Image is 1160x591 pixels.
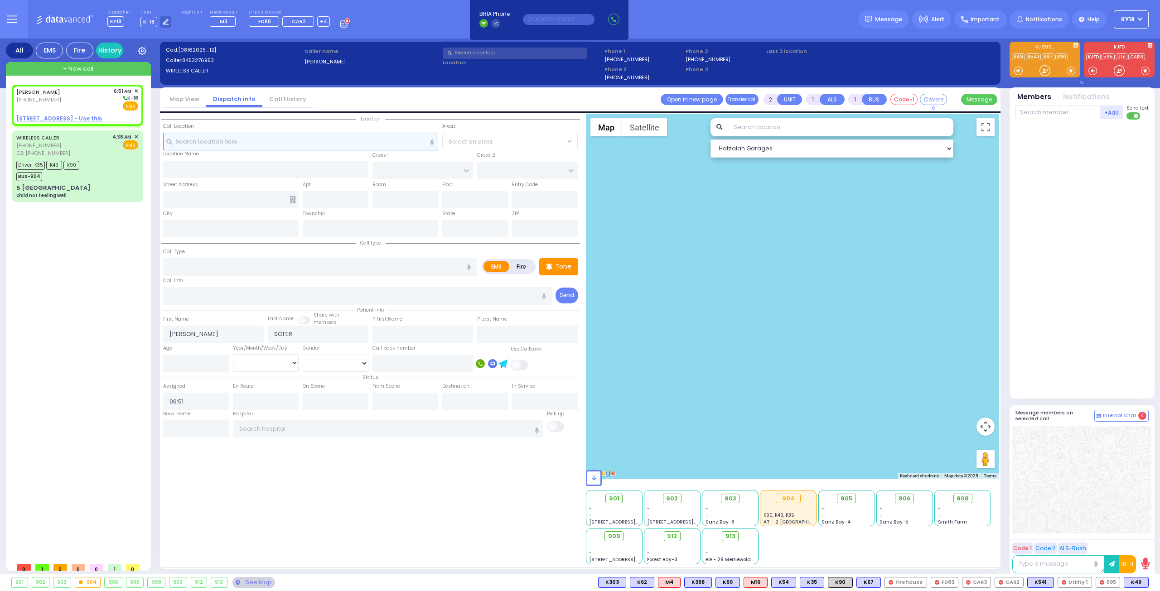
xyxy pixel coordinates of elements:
span: 902 [666,494,678,503]
span: BUS-904 [16,172,42,181]
span: K90 [63,161,79,170]
img: red-radio-icon.svg [966,580,971,585]
a: KJFD [1086,53,1101,60]
span: BG - 29 Merriewold S. [706,556,756,563]
span: Status [358,374,383,381]
label: State [442,210,455,217]
span: - [706,543,708,549]
div: CAR2 [995,577,1024,588]
div: Year/Month/Week/Day [233,345,299,352]
span: Sanz Bay-4 [822,519,851,525]
label: Age [163,345,172,352]
span: [STREET_ADDRESS][PERSON_NAME] [589,556,675,563]
a: Dispatch info [206,95,262,103]
label: Medic on call [210,10,238,15]
span: 913 [725,532,735,541]
span: - [822,512,824,519]
div: 909 [169,577,187,587]
span: 1 [35,564,49,571]
div: Utility 1 [1058,577,1092,588]
a: K541 [1026,53,1041,60]
div: 913 [211,577,227,587]
img: red-radio-icon.svg [999,580,1003,585]
div: 912 [191,577,207,587]
label: En Route [233,383,254,390]
span: Sanz Bay-5 [880,519,909,525]
label: Call Type [163,248,185,255]
span: 905 [841,494,853,503]
a: Call History [262,95,313,103]
a: CAR3 [1128,53,1145,60]
span: M3 [220,18,227,25]
small: Share with [314,312,339,318]
label: Fire units on call [249,10,330,15]
span: - [880,512,882,519]
label: Township [303,210,325,217]
span: KY18 [107,16,124,27]
div: 901 [12,577,28,587]
button: Drag Pegman onto the map to open Street View [976,450,995,468]
div: K398 [684,577,712,588]
span: Message [875,15,902,24]
img: comment-alt.png [1097,414,1101,418]
div: 902 [32,577,49,587]
button: Code-1 [890,94,918,105]
span: Patient info [353,307,388,313]
div: BLS [856,577,881,588]
span: Select an area [449,137,492,146]
button: Show street map [590,118,622,136]
span: 0 [17,564,31,571]
input: Search a contact [443,48,587,59]
button: KY18 [1114,10,1149,29]
label: Cross 1 [372,152,389,159]
a: K67 [1042,53,1054,60]
div: BLS [598,577,626,588]
div: FD83 [931,577,958,588]
label: Lines [140,10,172,15]
span: [STREET_ADDRESS][PERSON_NAME] [647,519,733,525]
button: Internal Chat 4 [1094,410,1149,422]
div: EMS [36,43,63,58]
a: Open in new page [661,94,723,105]
label: Use Callback [511,346,542,353]
span: 901 [609,494,619,503]
div: BLS [630,577,654,588]
span: 908 [957,494,969,503]
a: Util [1116,53,1127,60]
div: K35 [800,577,824,588]
span: 0 [72,564,85,571]
img: red-radio-icon.svg [889,580,893,585]
button: Code 2 [1034,543,1057,554]
div: child not feeling well [16,192,67,199]
div: BLS [1027,577,1054,588]
input: Search member [1015,106,1100,119]
div: 905 [105,577,122,587]
span: - [706,549,708,556]
div: All [6,43,33,58]
span: Send text [1126,105,1149,111]
div: 908 [148,577,165,587]
a: K49 [1012,53,1025,60]
label: Gender [303,345,320,352]
span: 906 [899,494,911,503]
span: CAR2 [292,18,306,25]
div: BLS [684,577,712,588]
button: ALS-Rush [1058,543,1087,554]
label: Last 3 location [766,48,880,55]
span: EMS [123,140,138,149]
span: Call type [356,240,386,246]
span: - [938,505,941,512]
span: 0 [90,564,103,571]
div: Firehouse [884,577,927,588]
label: Call back number [372,345,416,352]
span: Phone 3 [686,48,764,55]
span: [STREET_ADDRESS][PERSON_NAME] [589,519,675,525]
span: [PHONE_NUMBER] [16,96,61,103]
span: Other building occupants [290,196,296,203]
label: Location Name [163,150,199,158]
button: Toggle fullscreen view [976,118,995,136]
button: Members [1017,92,1051,102]
div: BLS [1124,577,1149,588]
span: K-18 [122,95,138,101]
img: red-radio-icon.svg [1062,580,1066,585]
